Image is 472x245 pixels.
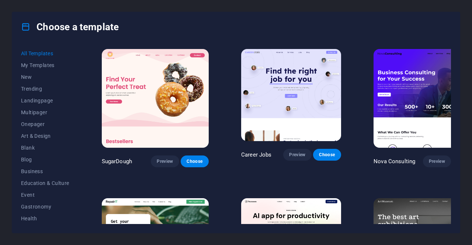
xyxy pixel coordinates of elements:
button: Choose [313,149,341,161]
span: Gastronomy [21,204,69,210]
button: New [21,71,69,83]
span: Event [21,192,69,198]
span: Blog [21,157,69,162]
span: Business [21,168,69,174]
button: Preview [151,155,179,167]
span: Multipager [21,109,69,115]
img: Career Jobs [241,49,341,141]
span: Blank [21,145,69,151]
span: Choose [187,158,203,164]
span: Health [21,216,69,221]
span: Choose [319,152,335,158]
span: My Templates [21,62,69,68]
h4: Choose a template [21,21,119,33]
button: Business [21,165,69,177]
button: Art & Design [21,130,69,142]
button: All Templates [21,48,69,59]
button: Blank [21,142,69,154]
button: Preview [283,149,311,161]
span: Preview [157,158,173,164]
button: Education & Culture [21,177,69,189]
button: Blog [21,154,69,165]
img: SugarDough [102,49,209,148]
button: Onepager [21,118,69,130]
button: Trending [21,83,69,95]
button: Multipager [21,106,69,118]
p: Career Jobs [241,151,272,158]
span: Landingpage [21,98,69,104]
span: Preview [429,158,445,164]
span: Onepager [21,121,69,127]
button: Health [21,213,69,224]
p: Nova Consulting [374,158,415,165]
button: My Templates [21,59,69,71]
button: Choose [181,155,209,167]
button: Landingpage [21,95,69,106]
button: Preview [423,155,451,167]
button: Event [21,189,69,201]
span: All Templates [21,50,69,56]
span: Education & Culture [21,180,69,186]
span: New [21,74,69,80]
span: Preview [289,152,305,158]
button: Gastronomy [21,201,69,213]
span: Trending [21,86,69,92]
p: SugarDough [102,158,132,165]
span: Art & Design [21,133,69,139]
